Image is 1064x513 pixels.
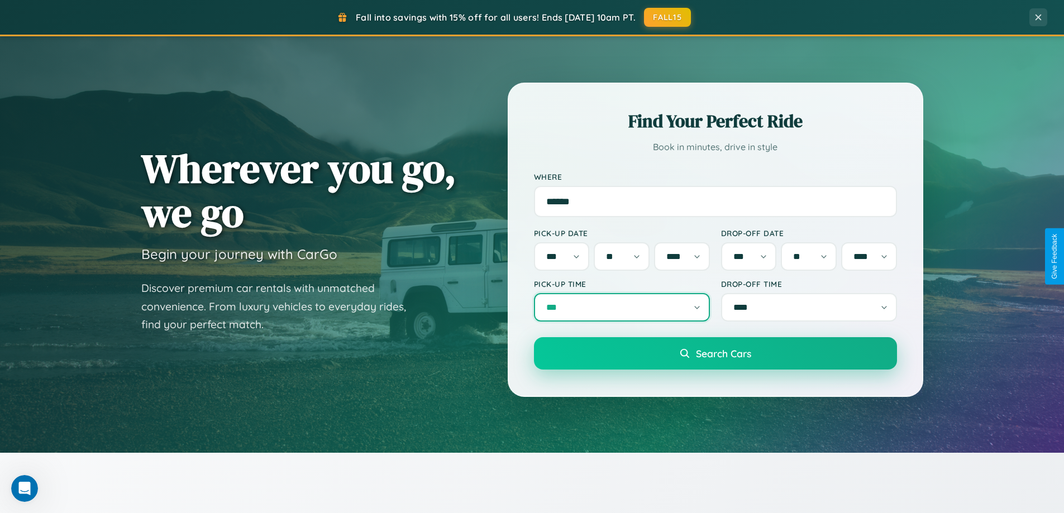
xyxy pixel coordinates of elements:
div: Give Feedback [1051,234,1058,279]
button: FALL15 [644,8,691,27]
label: Drop-off Date [721,228,897,238]
label: Pick-up Date [534,228,710,238]
h1: Wherever you go, we go [141,146,456,234]
h3: Begin your journey with CarGo [141,246,337,262]
h2: Find Your Perfect Ride [534,109,897,133]
span: Search Cars [696,347,751,359]
p: Discover premium car rentals with unmatched convenience. From luxury vehicles to everyday rides, ... [141,279,421,334]
label: Pick-up Time [534,279,710,289]
label: Where [534,172,897,181]
iframe: Intercom live chat [11,475,38,502]
span: Fall into savings with 15% off for all users! Ends [DATE] 10am PT. [356,12,636,23]
button: Search Cars [534,337,897,370]
label: Drop-off Time [721,279,897,289]
p: Book in minutes, drive in style [534,139,897,155]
